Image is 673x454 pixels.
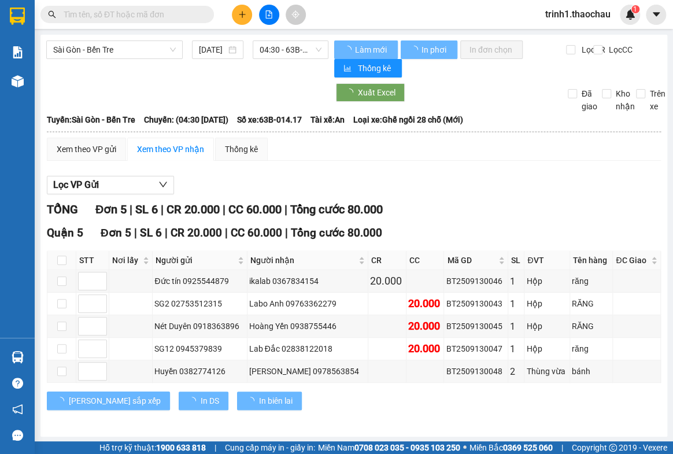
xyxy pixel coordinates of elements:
span: copyright [609,444,617,452]
button: In phơi [401,40,457,59]
span: down [158,180,168,189]
input: 14/09/2025 [199,43,226,56]
span: SL 6 [135,202,157,216]
div: Đức tín 0925544879 [154,275,245,287]
span: Sài Gòn - Bến Tre [53,41,176,58]
div: 20.000 [408,341,442,357]
span: Người gửi [156,254,235,267]
td: BT2509130046 [444,270,508,293]
span: Lọc CC [604,43,634,56]
span: In biên lai [259,394,293,407]
div: Hộp [526,320,568,333]
span: message [12,430,23,441]
span: Người nhận [250,254,356,267]
span: loading [345,88,358,97]
span: Miền Nam [318,441,460,454]
span: ⚪️ [463,445,467,450]
span: | [215,441,216,454]
div: 1 [510,274,523,289]
span: | [129,202,132,216]
span: | [165,226,168,239]
span: Làm mới [355,43,389,56]
span: CR 20.000 [166,202,219,216]
span: ĐC Giao [616,254,649,267]
span: Lọc VP Gửi [53,178,99,192]
div: BT2509130046 [446,275,505,287]
div: 1 [510,342,523,356]
button: file-add [259,5,279,25]
span: [PERSON_NAME] sắp xếp [69,394,161,407]
span: CC 60.000 [228,202,281,216]
td: BT2509130045 [444,315,508,338]
span: 04:30 - 63B-014.17 [260,41,321,58]
span: loading [343,46,353,54]
span: | [561,441,563,454]
span: question-circle [12,378,23,389]
span: Hỗ trợ kỹ thuật: [99,441,206,454]
button: [PERSON_NAME] sắp xếp [47,392,170,410]
span: bar-chart [343,64,353,73]
div: 20.000 [370,273,404,289]
button: In biên lai [237,392,302,410]
td: BT2509130043 [444,293,508,315]
div: 2 [510,364,523,379]
span: Trên xe [645,87,670,113]
span: search [48,10,56,19]
span: Đơn 5 [95,202,126,216]
button: In đơn chọn [460,40,523,59]
span: aim [291,10,299,19]
span: Mã GD [447,254,495,267]
span: | [222,202,225,216]
th: CC [406,251,445,270]
span: Đơn 5 [101,226,131,239]
div: răng [572,342,611,355]
div: 1 [510,297,523,311]
div: Lab Đắc 02838122018 [249,342,366,355]
button: In DS [179,392,228,410]
th: STT [76,251,109,270]
div: Labo Anh 09763362279 [249,297,366,310]
div: 1 [510,319,523,334]
span: | [134,226,137,239]
span: Miền Bắc [469,441,553,454]
div: Hộp [526,297,568,310]
img: warehouse-icon [12,351,24,363]
div: 20.000 [408,296,442,312]
td: BT2509130048 [444,360,508,383]
span: Tài xế: An [310,113,345,126]
th: ĐVT [524,251,570,270]
strong: 0369 525 060 [503,443,553,452]
div: SG12 0945379839 [154,342,245,355]
span: SL 6 [140,226,162,239]
th: SL [508,251,525,270]
button: bar-chartThống kê [334,59,402,77]
span: In DS [201,394,219,407]
sup: 1 [631,5,639,13]
span: | [285,226,288,239]
td: BT2509130047 [444,338,508,360]
img: logo-vxr [10,8,25,25]
button: plus [232,5,252,25]
span: Thống kê [358,62,393,75]
div: Thùng vừa [526,365,568,378]
button: Làm mới [334,40,398,59]
div: RĂNG [572,320,611,333]
div: Hoàng Yến 0938755446 [249,320,366,333]
strong: 0708 023 035 - 0935 103 250 [354,443,460,452]
span: Số xe: 63B-014.17 [237,113,302,126]
button: Xuất Excel [336,83,405,102]
div: Hộp [526,275,568,287]
span: Lọc CR [577,43,607,56]
strong: 1900 633 818 [156,443,206,452]
span: notification [12,404,23,415]
span: 1 [633,5,637,13]
span: CC 60.000 [231,226,282,239]
span: In phơi [421,43,448,56]
div: Nét Duyên 0918363896 [154,320,245,333]
input: Tìm tên, số ĐT hoặc mã đơn [64,8,200,21]
div: Xem theo VP nhận [137,143,204,156]
span: | [225,226,228,239]
button: caret-down [646,5,666,25]
span: Đã giao [577,87,602,113]
div: răng [572,275,611,287]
